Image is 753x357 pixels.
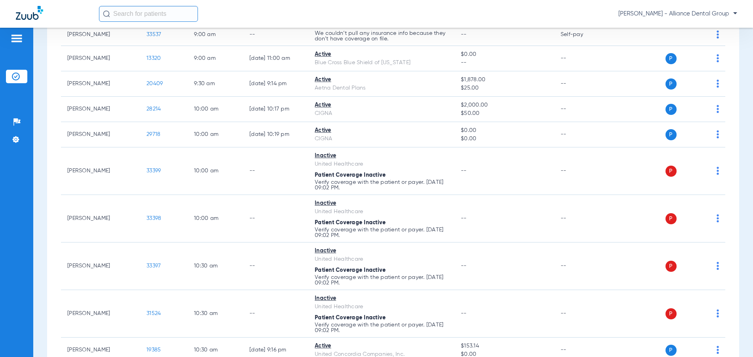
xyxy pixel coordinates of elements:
[315,84,448,92] div: Aetna Dental Plans
[188,46,243,71] td: 9:00 AM
[315,342,448,350] div: Active
[146,168,161,174] span: 33399
[717,105,719,113] img: group-dot-blue.svg
[315,322,448,333] p: Verify coverage with the patient or payer. [DATE] 09:02 PM.
[146,106,161,112] span: 28214
[16,6,43,20] img: Zuub Logo
[315,50,448,59] div: Active
[61,122,140,147] td: [PERSON_NAME]
[315,109,448,118] div: CIGNA
[315,199,448,208] div: Inactive
[717,214,719,222] img: group-dot-blue.svg
[461,342,548,350] span: $153.14
[315,227,448,238] p: Verify coverage with the patient or payer. [DATE] 09:02 PM.
[461,135,548,143] span: $0.00
[461,126,548,135] span: $0.00
[146,132,160,137] span: 29718
[461,84,548,92] span: $25.00
[717,167,719,175] img: group-dot-blue.svg
[461,263,467,269] span: --
[146,263,161,269] span: 33397
[315,160,448,168] div: United Healthcare
[461,101,548,109] span: $2,000.00
[554,46,608,71] td: --
[188,195,243,242] td: 10:00 AM
[146,216,161,221] span: 33398
[461,109,548,118] span: $50.00
[666,345,677,356] span: P
[61,71,140,97] td: [PERSON_NAME]
[315,303,448,311] div: United Healthcare
[666,166,677,177] span: P
[461,311,467,316] span: --
[10,34,23,43] img: hamburger-icon
[717,31,719,38] img: group-dot-blue.svg
[146,32,161,37] span: 33537
[461,76,548,84] span: $1,878.00
[103,10,110,17] img: Search Icon
[717,309,719,317] img: group-dot-blue.svg
[243,147,308,195] td: --
[315,76,448,84] div: Active
[61,195,140,242] td: [PERSON_NAME]
[243,97,308,122] td: [DATE] 10:17 PM
[315,126,448,135] div: Active
[461,50,548,59] span: $0.00
[461,168,467,174] span: --
[315,152,448,160] div: Inactive
[315,220,386,225] span: Patient Coverage Inactive
[315,247,448,255] div: Inactive
[61,242,140,290] td: [PERSON_NAME]
[461,32,467,37] span: --
[146,55,161,61] span: 13320
[188,290,243,338] td: 10:30 AM
[315,267,386,273] span: Patient Coverage Inactive
[461,59,548,67] span: --
[243,195,308,242] td: --
[61,290,140,338] td: [PERSON_NAME]
[146,311,161,316] span: 31524
[61,46,140,71] td: [PERSON_NAME]
[666,104,677,115] span: P
[554,23,608,46] td: Self-pay
[188,97,243,122] td: 10:00 AM
[315,179,448,191] p: Verify coverage with the patient or payer. [DATE] 09:02 PM.
[315,294,448,303] div: Inactive
[315,208,448,216] div: United Healthcare
[243,23,308,46] td: --
[315,172,386,178] span: Patient Coverage Inactive
[315,135,448,143] div: CIGNA
[315,31,448,42] p: We couldn’t pull any insurance info because they don’t have coverage on file.
[717,346,719,354] img: group-dot-blue.svg
[666,129,677,140] span: P
[188,122,243,147] td: 10:00 AM
[188,147,243,195] td: 10:00 AM
[188,71,243,97] td: 9:30 AM
[315,59,448,67] div: Blue Cross Blue Shield of [US_STATE]
[61,23,140,46] td: [PERSON_NAME]
[243,242,308,290] td: --
[243,46,308,71] td: [DATE] 11:00 AM
[666,78,677,90] span: P
[243,122,308,147] td: [DATE] 10:19 PM
[461,216,467,221] span: --
[618,10,737,18] span: [PERSON_NAME] - Alliance Dental Group
[666,53,677,64] span: P
[243,71,308,97] td: [DATE] 9:14 PM
[315,275,448,286] p: Verify coverage with the patient or payer. [DATE] 09:02 PM.
[554,71,608,97] td: --
[717,80,719,88] img: group-dot-blue.svg
[717,130,719,138] img: group-dot-blue.svg
[315,255,448,263] div: United Healthcare
[717,262,719,270] img: group-dot-blue.svg
[243,290,308,338] td: --
[717,54,719,62] img: group-dot-blue.svg
[188,242,243,290] td: 10:30 AM
[61,97,140,122] td: [PERSON_NAME]
[146,81,163,86] span: 20409
[554,290,608,338] td: --
[666,261,677,272] span: P
[188,23,243,46] td: 9:00 AM
[666,308,677,319] span: P
[554,147,608,195] td: --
